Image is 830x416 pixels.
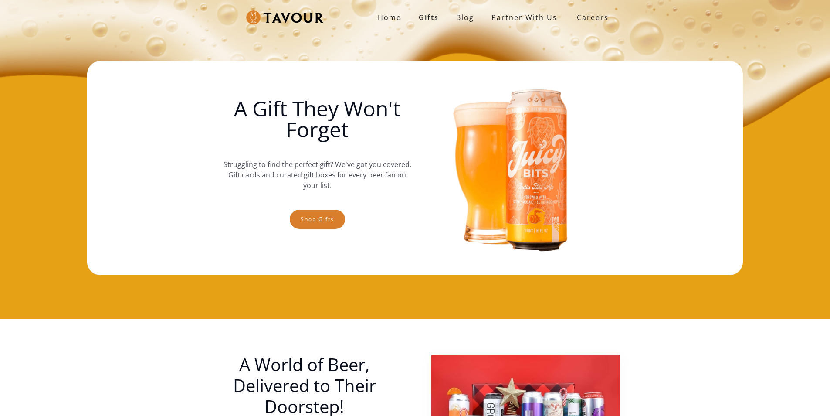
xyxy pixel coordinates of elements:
p: Struggling to find the perfect gift? We've got you covered. Gift cards and curated gift boxes for... [223,150,411,199]
h1: A Gift They Won't Forget [223,98,411,140]
a: partner with us [483,9,566,26]
a: Careers [566,5,615,30]
a: Home [369,9,410,26]
a: Blog [447,9,483,26]
strong: Careers [577,9,609,26]
a: Shop gifts [290,210,345,229]
strong: Home [378,13,401,22]
a: Gifts [410,9,447,26]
